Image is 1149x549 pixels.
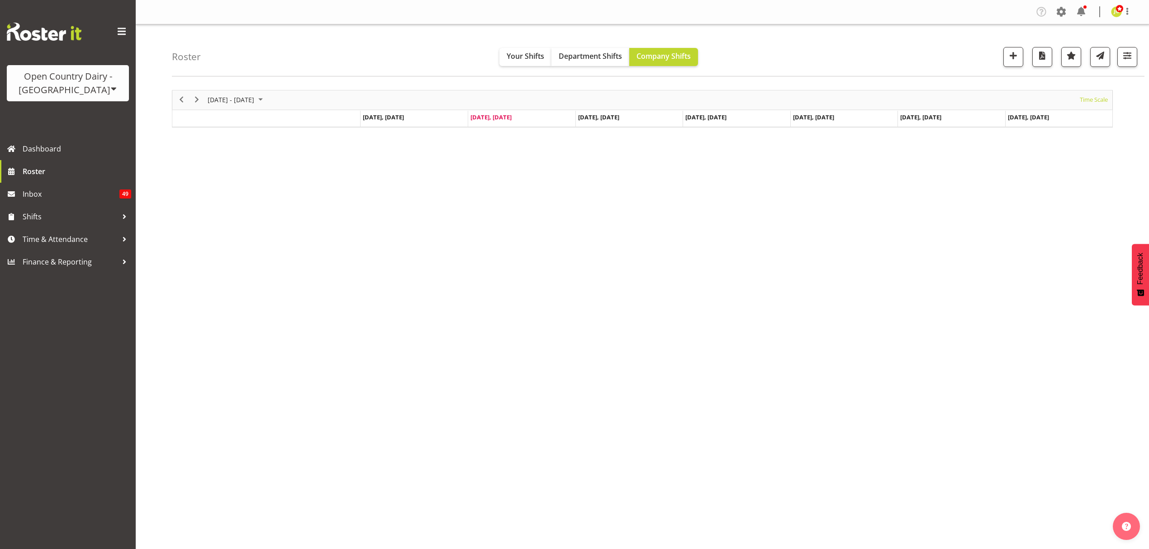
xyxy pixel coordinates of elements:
[172,90,1113,128] div: Timeline Week of August 12, 2025
[900,113,941,121] span: [DATE], [DATE]
[23,142,131,156] span: Dashboard
[7,23,81,41] img: Rosterit website logo
[23,165,131,178] span: Roster
[23,232,118,246] span: Time & Attendance
[1078,94,1110,105] button: Time Scale
[172,52,201,62] h4: Roster
[23,255,118,269] span: Finance & Reporting
[189,90,204,109] div: next period
[176,94,188,105] button: Previous
[1122,522,1131,531] img: help-xxl-2.png
[636,51,691,61] span: Company Shifts
[551,48,629,66] button: Department Shifts
[204,90,268,109] div: August 11 - 17, 2025
[499,48,551,66] button: Your Shifts
[629,48,698,66] button: Company Shifts
[1079,94,1109,105] span: Time Scale
[1111,6,1122,17] img: jessica-greenwood7429.jpg
[1061,47,1081,67] button: Highlight an important date within the roster.
[1003,47,1023,67] button: Add a new shift
[1132,244,1149,305] button: Feedback - Show survey
[206,94,267,105] button: August 2025
[507,51,544,61] span: Your Shifts
[1136,253,1144,284] span: Feedback
[191,94,203,105] button: Next
[207,94,255,105] span: [DATE] - [DATE]
[685,113,726,121] span: [DATE], [DATE]
[363,113,404,121] span: [DATE], [DATE]
[23,210,118,223] span: Shifts
[16,70,120,97] div: Open Country Dairy - [GEOGRAPHIC_DATA]
[793,113,834,121] span: [DATE], [DATE]
[470,113,512,121] span: [DATE], [DATE]
[559,51,622,61] span: Department Shifts
[174,90,189,109] div: previous period
[1032,47,1052,67] button: Download a PDF of the roster according to the set date range.
[1008,113,1049,121] span: [DATE], [DATE]
[119,189,131,199] span: 49
[1117,47,1137,67] button: Filter Shifts
[578,113,619,121] span: [DATE], [DATE]
[23,187,119,201] span: Inbox
[1090,47,1110,67] button: Send a list of all shifts for the selected filtered period to all rostered employees.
